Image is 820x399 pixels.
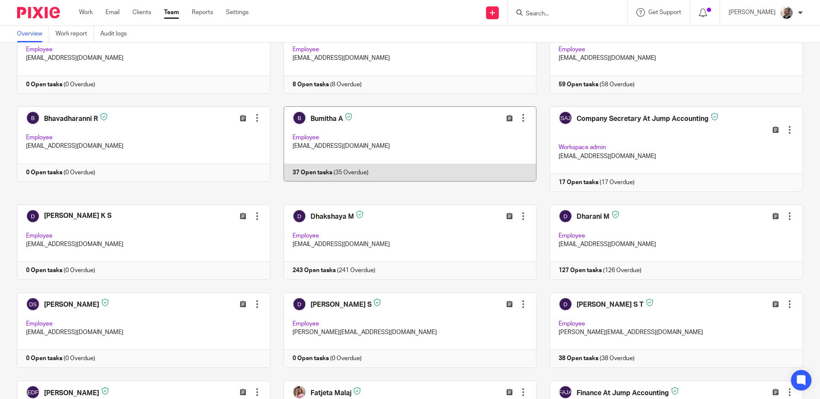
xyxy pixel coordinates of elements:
img: Matt%20Circle.png [780,6,794,20]
a: Clients [132,8,151,17]
img: Pixie [17,7,60,18]
a: Work [79,8,93,17]
a: Settings [226,8,249,17]
a: Email [105,8,120,17]
input: Search [525,10,602,18]
span: Get Support [648,9,681,15]
a: Overview [17,26,49,42]
p: [PERSON_NAME] [729,8,776,17]
a: Reports [192,8,213,17]
a: Work report [56,26,94,42]
a: Team [164,8,179,17]
a: Audit logs [100,26,133,42]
